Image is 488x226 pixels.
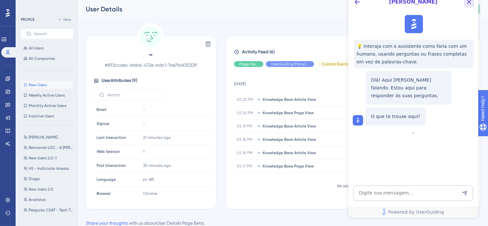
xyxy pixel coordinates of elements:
[263,137,316,142] span: Knowledge Base Article View
[94,49,208,60] span: -
[237,110,255,115] span: 05.24 PM
[242,48,275,56] span: Activity Feed (6)
[107,93,160,97] input: Search
[237,164,255,169] span: 05.17 PM
[234,183,471,189] div: No older activity.
[94,61,208,69] span: # 892ccdec-bbb6-472e-bdc1-7ae7b4f20339
[263,97,316,102] span: Knowledge Base Article View
[97,191,111,196] span: Browser
[97,163,126,168] span: First Interaction
[97,149,120,154] span: Web Session
[263,150,316,155] span: Knowledge Base Article View
[86,5,368,14] div: User Details
[237,97,255,102] span: 05.25 PM
[237,124,255,129] span: 05.19 PM
[239,61,258,67] span: Page View
[97,177,116,182] span: Language
[143,135,171,140] time: 27 minutes ago
[263,110,314,115] span: Knowledge Base Page View
[322,61,349,67] span: Custom Events
[97,135,126,140] span: Last Interaction
[97,121,110,126] span: Signup
[271,61,309,67] span: UserGuiding Material
[237,137,255,142] span: 05.18 PM
[143,149,144,154] span: 1
[15,2,41,9] span: Need Help?
[263,124,316,129] span: Knowledge Base Article View
[143,163,171,168] time: 35 minutes ago
[101,77,137,85] span: User Attributes ( 9 )
[143,121,145,126] span: -
[97,107,106,112] span: Email
[143,177,154,182] span: pt-BR
[86,220,128,226] a: Share your thoughts
[234,72,474,93] td: [DATE]
[143,191,157,196] span: Chrome
[143,107,145,112] span: -
[263,164,314,169] span: Knowledge Base Page View
[237,150,255,155] span: 05.18 PM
